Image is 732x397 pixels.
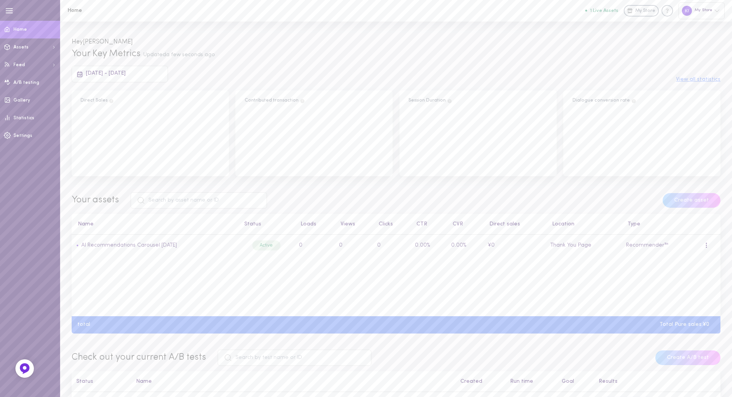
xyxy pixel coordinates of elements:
td: 0 [334,235,373,256]
span: Statistics [13,116,34,120]
span: • [76,242,79,248]
input: Search by asset name or ID [131,192,267,209]
button: View all statistics [676,77,720,82]
button: Clicks [375,222,393,227]
th: Name [131,371,456,392]
th: Status [72,371,131,392]
button: 1 Live Assets [585,8,618,13]
td: 0.00% [410,235,447,256]
span: Assets [13,45,29,50]
button: CVR [449,222,463,227]
span: The percentage of users who interacted with one of Dialogue`s assets and ended up purchasing in t... [631,98,636,103]
div: Contributed transaction [245,97,305,104]
th: Results [594,371,698,392]
div: total [72,322,96,327]
th: Goal [557,371,594,392]
a: 1 Live Assets [585,8,624,13]
span: Your assets [72,195,119,205]
span: Direct Sales are the result of users clicking on a product and then purchasing the exact same pro... [109,98,114,103]
button: Name [74,222,94,227]
td: ¥0 [483,235,546,256]
span: [DATE] - [DATE] [86,70,126,76]
td: 0.00% [447,235,484,256]
button: Location [548,222,574,227]
span: Home [13,27,27,32]
button: Create asset [663,193,720,208]
span: Thank You Page [551,242,591,248]
span: Your Key Metrics [72,49,141,58]
th: Created [456,371,505,392]
input: Search by test name or ID [218,350,371,366]
div: Session Duration [408,97,452,104]
td: 0 [373,235,410,256]
span: Hey [PERSON_NAME] [72,39,133,45]
span: Feed [13,63,25,67]
button: Status [240,222,261,227]
a: Create A/B test [655,355,720,360]
button: Views [337,222,355,227]
span: Check out your current A/B tests [72,353,206,362]
a: My Store [624,5,659,17]
span: Updated a few seconds ago [143,52,215,58]
td: 0 [295,235,335,256]
div: Knowledge center [661,5,673,17]
button: Type [624,222,640,227]
button: CTR [413,222,427,227]
h1: Home [67,8,195,13]
button: Direct sales [485,222,520,227]
button: Create A/B test [655,350,720,365]
a: AI Recommendations Carousel [DATE] [81,242,177,248]
span: Recommender™ [626,242,668,248]
th: Run time [505,371,557,392]
span: My Store [635,8,655,15]
div: Direct Sales [81,97,114,104]
span: A/B testing [13,80,39,85]
span: Dialogue`s impact on your Store`s average order value [300,98,305,103]
div: Total Pure sales: ¥0 [654,322,715,327]
span: Settings [13,133,32,138]
span: Track how your session duration increase once users engage with your Assets [447,98,452,103]
button: Loads [297,222,316,227]
img: Feedback Button [19,363,30,374]
div: My Store [678,2,725,19]
a: AI Recommendations Carousel [DATE] [79,242,177,248]
span: Gallery [13,98,30,103]
div: Dialogue conversion rate [573,97,636,104]
div: Active [252,240,280,250]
